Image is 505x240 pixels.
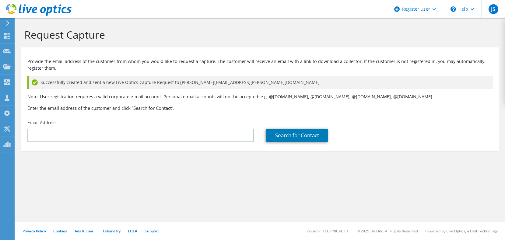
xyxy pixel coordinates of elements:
li: Powered by Live Optics, a Dell Technology [425,228,498,234]
span: Successfully created and sent a new Live Optics Capture Request to [PERSON_NAME][EMAIL_ADDRESS][P... [40,79,320,86]
p: Provide the email address of the customer from whom you would like to request a capture. The cust... [27,58,493,71]
h3: Enter the email address of the customer and click “Search for Contact”. [27,105,493,111]
a: Telemetry [103,228,121,234]
svg: \n [451,6,456,12]
a: Cookies [53,228,67,234]
a: EULA [128,228,137,234]
label: Email Address [27,120,57,126]
p: Note: User registration requires a valid corporate e-mail account. Personal e-mail accounts will ... [27,93,493,100]
h1: Request Capture [24,28,493,41]
li: © 2025 Dell Inc. All Rights Reserved [357,228,418,234]
li: Version: [TECHNICAL_ID] [307,228,349,234]
a: Search for Contact [266,129,328,142]
a: Ads & Email [75,228,95,234]
a: Support [145,228,159,234]
a: Privacy Policy [23,228,46,234]
span: JS [489,4,498,14]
